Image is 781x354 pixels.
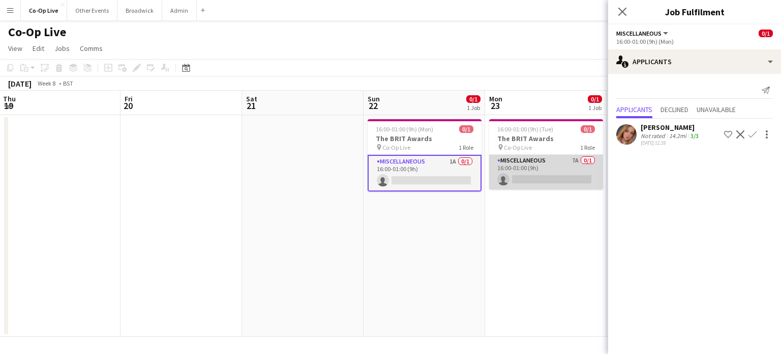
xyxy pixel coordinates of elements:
[366,100,380,112] span: 22
[690,132,699,140] app-skills-label: 3/3
[28,42,48,55] a: Edit
[245,100,257,112] span: 21
[489,119,603,189] app-job-card: 16:00-01:00 (9h) (Tue)0/1The BRIT Awards Co-Op Live1 RoleMiscellaneous7A0/116:00-01:00 (9h)
[125,94,133,103] span: Fri
[368,134,482,143] h3: The BRIT Awards
[660,106,688,113] span: Declined
[76,42,107,55] a: Comms
[608,49,781,74] div: Applicants
[368,119,482,192] app-job-card: 16:00-01:00 (9h) (Mon)0/1The BRIT Awards Co-Op Live1 RoleMiscellaneous1A0/116:00-01:00 (9h)
[382,144,410,151] span: Co-Op Live
[488,100,502,112] span: 23
[368,94,380,103] span: Sun
[641,140,701,146] div: [DATE] 12:28
[376,125,433,133] span: 16:00-01:00 (9h) (Mon)
[2,100,16,112] span: 19
[588,95,602,103] span: 0/1
[63,79,73,87] div: BST
[34,79,59,87] span: Week 8
[504,144,532,151] span: Co-Op Live
[80,44,103,53] span: Comms
[123,100,133,112] span: 20
[616,30,662,37] span: Miscellaneous
[3,94,16,103] span: Thu
[8,44,22,53] span: View
[467,104,480,112] div: 1 Job
[459,125,473,133] span: 0/1
[246,94,257,103] span: Sat
[489,134,603,143] h3: The BRIT Awards
[8,24,66,40] h1: Co-Op Live
[616,30,670,37] button: Miscellaneous
[368,155,482,192] app-card-role: Miscellaneous1A0/116:00-01:00 (9h)
[54,44,70,53] span: Jobs
[697,106,736,113] span: Unavailable
[616,38,773,45] div: 16:00-01:00 (9h) (Mon)
[50,42,74,55] a: Jobs
[489,155,603,189] app-card-role: Miscellaneous7A0/116:00-01:00 (9h)
[497,125,553,133] span: 16:00-01:00 (9h) (Tue)
[608,5,781,18] h3: Job Fulfilment
[21,1,67,20] button: Co-Op Live
[581,125,595,133] span: 0/1
[8,78,32,89] div: [DATE]
[641,123,701,132] div: [PERSON_NAME]
[162,1,197,20] button: Admin
[588,104,602,112] div: 1 Job
[489,94,502,103] span: Mon
[67,1,117,20] button: Other Events
[641,132,667,140] div: Not rated
[466,95,480,103] span: 0/1
[759,30,773,37] span: 0/1
[4,42,26,55] a: View
[33,44,44,53] span: Edit
[667,132,688,140] div: 14.2mi
[580,144,595,151] span: 1 Role
[117,1,162,20] button: Broadwick
[459,144,473,151] span: 1 Role
[616,106,652,113] span: Applicants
